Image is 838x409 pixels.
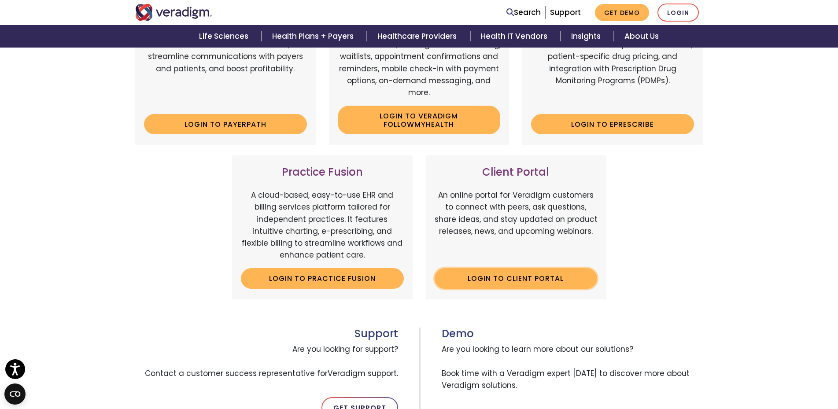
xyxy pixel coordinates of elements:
a: Health Plans + Payers [262,25,367,48]
span: Veradigm support. [328,368,398,379]
a: About Us [614,25,669,48]
img: Veradigm logo [135,4,212,21]
p: Web-based, user-friendly solutions that help providers and practice administrators enhance revenu... [144,15,307,107]
a: Search [506,7,541,18]
p: Veradigm FollowMyHealth's Mobile Patient Experience enhances patient access via mobile devices, o... [338,15,501,99]
a: Life Sciences [188,25,262,48]
a: Login to Payerpath [144,114,307,134]
h3: Client Portal [435,166,598,179]
h3: Support [135,328,398,340]
a: Login to ePrescribe [531,114,694,134]
button: Open CMP widget [4,383,26,405]
h3: Demo [442,328,703,340]
span: Are you looking to learn more about our solutions? Book time with a Veradigm expert [DATE] to dis... [442,340,703,395]
p: A comprehensive solution that simplifies prescribing for healthcare providers with features like ... [531,15,694,107]
a: Support [550,7,581,18]
a: Health IT Vendors [470,25,561,48]
a: Healthcare Providers [367,25,470,48]
p: A cloud-based, easy-to-use EHR and billing services platform tailored for independent practices. ... [241,189,404,261]
a: Login to Veradigm FollowMyHealth [338,106,501,134]
h3: Practice Fusion [241,166,404,179]
a: Insights [561,25,614,48]
a: Login to Practice Fusion [241,268,404,288]
a: Login [657,4,699,22]
p: An online portal for Veradigm customers to connect with peers, ask questions, share ideas, and st... [435,189,598,261]
a: Login to Client Portal [435,268,598,288]
a: Get Demo [595,4,649,21]
span: Are you looking for support? Contact a customer success representative for [135,340,398,383]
